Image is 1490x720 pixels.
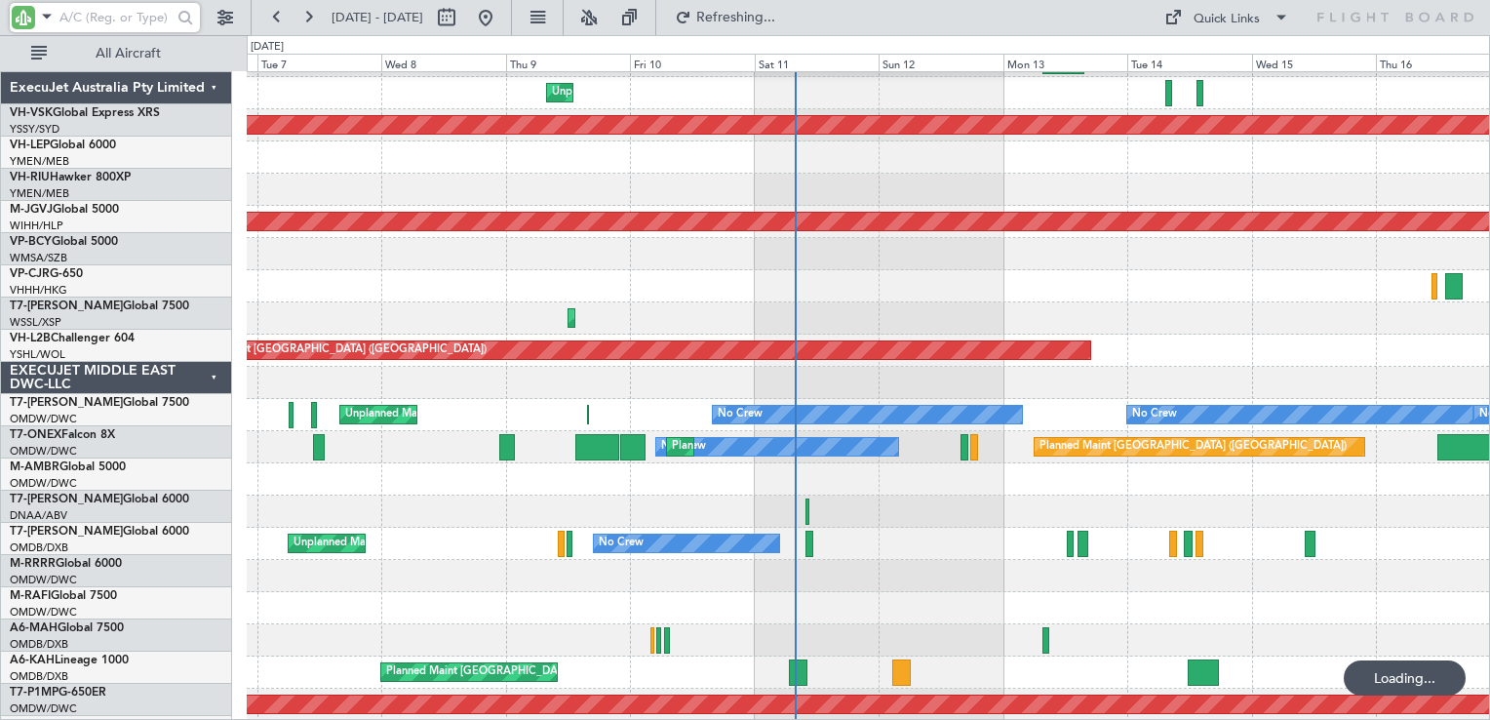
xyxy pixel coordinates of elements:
[51,47,206,60] span: All Aircraft
[10,236,52,248] span: VP-BCY
[10,251,67,265] a: WMSA/SZB
[10,655,55,666] span: A6-KAH
[10,637,68,652] a: OMDB/DXB
[10,622,124,634] a: A6-MAHGlobal 7500
[695,11,777,24] span: Refreshing...
[10,508,67,523] a: DNAA/ABV
[10,494,189,505] a: T7-[PERSON_NAME]Global 6000
[10,444,77,459] a: OMDW/DWC
[755,54,879,71] div: Sat 11
[10,300,189,312] a: T7-[PERSON_NAME]Global 7500
[666,2,783,33] button: Refreshing...
[251,39,284,56] div: [DATE]
[10,300,123,312] span: T7-[PERSON_NAME]
[10,605,77,620] a: OMDW/DWC
[10,219,63,233] a: WIHH/HLP
[10,412,77,426] a: OMDW/DWC
[10,397,189,409] a: T7-[PERSON_NAME]Global 7500
[179,336,487,365] div: Planned Maint [GEOGRAPHIC_DATA] ([GEOGRAPHIC_DATA])
[10,622,58,634] span: A6-MAH
[10,526,189,538] a: T7-[PERSON_NAME]Global 6000
[1194,10,1260,29] div: Quick Links
[10,494,123,505] span: T7-[PERSON_NAME]
[10,122,59,137] a: YSSY/SYD
[59,3,172,32] input: A/C (Reg. or Type)
[294,529,525,558] div: Unplanned Maint Nice ([GEOGRAPHIC_DATA])
[10,172,131,183] a: VH-RIUHawker 800XP
[10,283,67,298] a: VHHH/HKG
[10,558,122,570] a: M-RRRRGlobal 6000
[10,268,83,280] a: VP-CJRG-650
[10,590,117,602] a: M-RAFIGlobal 7500
[10,526,123,538] span: T7-[PERSON_NAME]
[10,315,61,330] a: WSSL/XSP
[10,107,53,119] span: VH-VSK
[10,268,50,280] span: VP-CJR
[21,38,212,69] button: All Aircraft
[1344,660,1466,696] div: Loading...
[10,687,59,699] span: T7-P1MP
[718,400,763,429] div: No Crew
[10,655,129,666] a: A6-KAHLineage 1000
[1252,54,1376,71] div: Wed 15
[381,54,505,71] div: Wed 8
[10,347,65,362] a: YSHL/WOL
[10,429,115,441] a: T7-ONEXFalcon 8X
[599,529,644,558] div: No Crew
[10,573,77,587] a: OMDW/DWC
[10,140,116,151] a: VH-LEPGlobal 6000
[10,461,59,473] span: M-AMBR
[10,236,118,248] a: VP-BCYGlobal 5000
[573,303,775,333] div: Planned Maint Lagos ([PERSON_NAME])
[10,140,50,151] span: VH-LEP
[10,540,68,555] a: OMDB/DXB
[332,9,423,26] span: [DATE] - [DATE]
[10,107,160,119] a: VH-VSKGlobal Express XRS
[10,590,51,602] span: M-RAFI
[879,54,1002,71] div: Sun 12
[672,432,979,461] div: Planned Maint [GEOGRAPHIC_DATA] ([GEOGRAPHIC_DATA])
[10,558,56,570] span: M-RRRR
[10,476,77,491] a: OMDW/DWC
[1003,54,1127,71] div: Mon 13
[1039,432,1347,461] div: Planned Maint [GEOGRAPHIC_DATA] ([GEOGRAPHIC_DATA])
[10,461,126,473] a: M-AMBRGlobal 5000
[661,432,706,461] div: No Crew
[10,333,135,344] a: VH-L2BChallenger 604
[257,54,381,71] div: Tue 7
[1127,54,1251,71] div: Tue 14
[10,186,69,201] a: YMEN/MEB
[10,333,51,344] span: VH-L2B
[10,687,106,699] a: T7-P1MPG-650ER
[1132,400,1177,429] div: No Crew
[10,701,77,716] a: OMDW/DWC
[630,54,754,71] div: Fri 10
[386,658,615,687] div: Planned Maint [GEOGRAPHIC_DATA] (Seletar)
[10,204,119,216] a: M-JGVJGlobal 5000
[10,154,69,169] a: YMEN/MEB
[506,54,630,71] div: Thu 9
[10,429,61,441] span: T7-ONEX
[10,669,68,684] a: OMDB/DXB
[10,204,53,216] span: M-JGVJ
[10,397,123,409] span: T7-[PERSON_NAME]
[552,78,873,107] div: Unplanned Maint [GEOGRAPHIC_DATA] ([GEOGRAPHIC_DATA])
[1155,2,1299,33] button: Quick Links
[345,400,666,429] div: Unplanned Maint [GEOGRAPHIC_DATA] ([GEOGRAPHIC_DATA])
[10,172,50,183] span: VH-RIU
